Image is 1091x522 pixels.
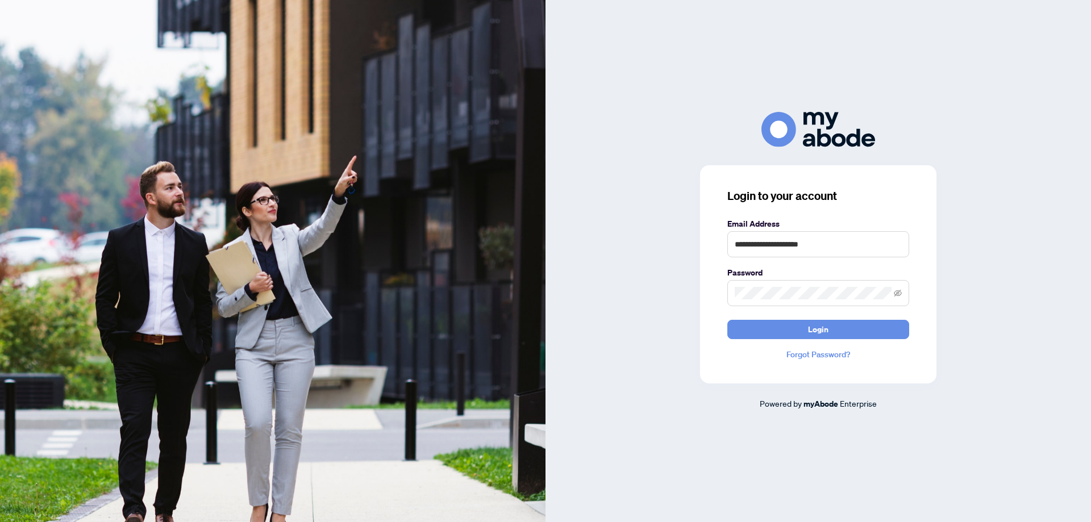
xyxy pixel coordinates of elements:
[840,398,877,408] span: Enterprise
[727,320,909,339] button: Login
[727,188,909,204] h3: Login to your account
[727,348,909,361] a: Forgot Password?
[760,398,802,408] span: Powered by
[808,320,828,339] span: Login
[727,218,909,230] label: Email Address
[894,289,902,297] span: eye-invisible
[727,266,909,279] label: Password
[803,398,838,410] a: myAbode
[761,112,875,147] img: ma-logo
